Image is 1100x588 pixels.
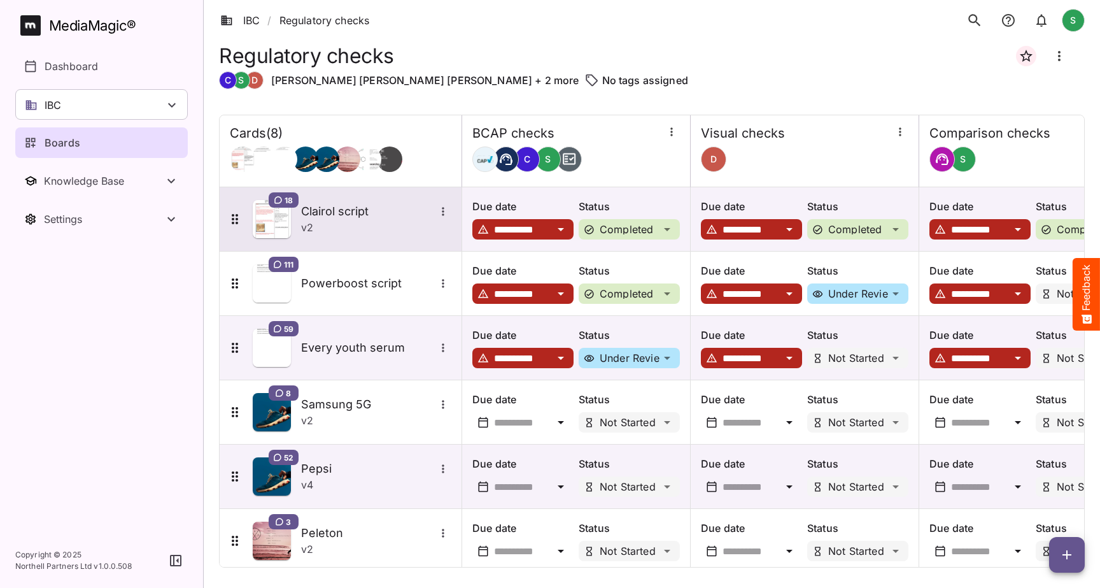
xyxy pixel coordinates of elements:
p: IBC [45,97,61,113]
span: 3 [286,517,291,527]
p: Due date [701,456,802,471]
p: Not Started [828,546,884,556]
p: Status [579,263,680,278]
p: Due date [701,327,802,343]
p: Not Started [600,482,656,492]
a: IBC [220,13,260,28]
h4: Cards ( 8 ) [230,125,283,141]
h5: Clairol script [301,204,435,219]
span: 59 [284,324,293,334]
p: Status [579,392,680,407]
p: Northell Partners Ltd v 1.0.0.508 [15,561,132,572]
p: Due date [472,520,574,536]
p: Dashboard [45,59,98,74]
p: Due date [472,327,574,343]
h5: Every youth serum [301,340,435,355]
span: 18 [285,195,293,205]
p: v 2 [301,413,313,428]
p: Status [807,456,908,471]
h5: Pepsi [301,461,435,477]
p: v 2 [301,541,313,557]
p: Completed [600,289,653,299]
img: Asset Thumbnail [253,522,291,560]
p: v 4 [301,477,313,492]
p: Under Review [828,289,896,299]
p: Under Review [600,353,668,363]
p: Status [807,392,908,407]
p: [PERSON_NAME] [PERSON_NAME] [PERSON_NAME] + 2 more [271,73,579,88]
div: D [701,147,726,172]
img: Asset Thumbnail [253,457,291,496]
h5: Samsung 5G [301,397,435,412]
p: Due date [472,263,574,278]
p: Due date [929,263,1031,278]
h1: Regulatory checks [219,44,394,68]
p: Due date [929,327,1031,343]
p: Due date [929,199,1031,214]
p: Due date [701,199,802,214]
span: 52 [284,452,293,463]
a: Boards [15,127,188,158]
p: Status [579,456,680,471]
div: Settings [44,213,164,226]
img: Asset Thumbnail [253,393,291,431]
button: Feedback [1073,258,1100,331]
button: Board more options [1044,41,1075,71]
button: notifications [1029,7,1054,34]
button: More options for Every youth serum [435,340,451,356]
p: Boards [45,135,80,150]
p: Status [579,199,680,214]
p: Completed [828,224,882,234]
span: 111 [284,259,293,269]
p: Not Started [828,417,884,427]
button: notifications [996,7,1021,34]
button: More options for Clairol script [435,203,451,220]
p: Status [807,263,908,278]
p: Not Started [600,417,656,427]
a: Dashboard [15,51,188,82]
p: Due date [472,392,574,407]
p: Status [807,520,908,536]
p: Due date [701,520,802,536]
p: No tags assigned [602,73,688,88]
div: MediaMagic ® [49,15,136,36]
p: Due date [472,199,574,214]
nav: Settings [15,204,188,234]
p: Due date [929,392,1031,407]
p: Due date [701,392,802,407]
p: v 2 [301,220,313,235]
div: S [535,147,561,172]
button: Toggle Settings [15,204,188,234]
p: Not Started [828,482,884,492]
h4: Comparison checks [929,125,1050,141]
img: Asset Thumbnail [253,264,291,303]
nav: Knowledge Base [15,166,188,196]
p: Due date [701,263,802,278]
div: S [950,147,976,172]
p: Status [807,199,908,214]
button: More options for Powerboost script [435,275,451,292]
div: S [232,71,250,89]
p: Not Started [828,353,884,363]
h4: BCAP checks [472,125,554,141]
button: More options for Samsung 5G [435,396,451,413]
div: C [514,147,540,172]
button: search [961,7,988,34]
a: MediaMagic® [20,15,188,36]
h4: Visual checks [701,125,785,141]
h5: Powerboost script [301,276,435,291]
p: Status [579,520,680,536]
div: S [1062,9,1085,32]
p: Completed [600,224,653,234]
p: Due date [472,456,574,471]
p: Due date [929,520,1031,536]
div: D [246,71,264,89]
p: Due date [929,456,1031,471]
button: More options for Pepsi [435,461,451,477]
p: Not Started [600,546,656,556]
span: 8 [286,388,291,398]
button: More options for Peleton [435,525,451,541]
button: Toggle Knowledge Base [15,166,188,196]
img: Asset Thumbnail [253,329,291,367]
div: C [219,71,237,89]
